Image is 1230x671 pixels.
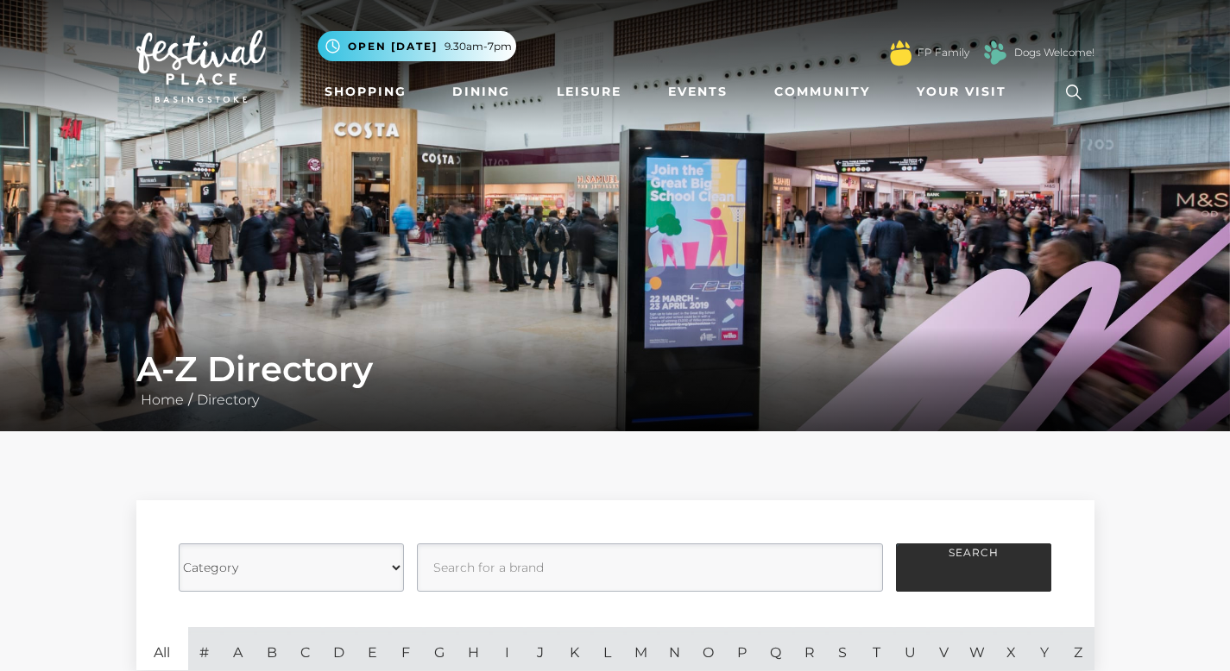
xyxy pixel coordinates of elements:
a: Y [1028,627,1062,670]
a: B [255,627,288,670]
a: Your Visit [910,76,1022,108]
a: M [624,627,658,670]
a: Community [767,76,877,108]
a: W [961,627,994,670]
button: Search [896,543,1051,592]
a: A [221,627,255,670]
a: X [994,627,1028,670]
img: Festival Place Logo [136,30,266,103]
a: Home [136,392,188,408]
a: C [288,627,322,670]
h1: A-Z Directory [136,348,1094,390]
a: # [188,627,222,670]
div: / [123,348,1107,411]
span: Open [DATE] [348,39,438,54]
a: Dining [445,76,517,108]
a: FP Family [918,45,969,60]
a: Z [1061,627,1094,670]
a: D [322,627,356,670]
a: J [524,627,558,670]
a: Events [661,76,735,108]
a: Directory [192,392,263,408]
a: Leisure [550,76,628,108]
a: L [591,627,625,670]
a: T [860,627,893,670]
a: Shopping [318,76,413,108]
a: K [558,627,591,670]
button: Open [DATE] 9.30am-7pm [318,31,516,61]
input: Search for a brand [417,543,883,592]
a: E [356,627,389,670]
a: H [457,627,490,670]
a: S [826,627,860,670]
span: Your Visit [917,83,1006,101]
a: R [792,627,826,670]
a: P [725,627,759,670]
a: G [423,627,457,670]
a: F [389,627,423,670]
a: All [136,627,188,670]
a: O [691,627,725,670]
a: N [658,627,691,670]
span: 9.30am-7pm [445,39,512,54]
a: U [893,627,927,670]
a: Dogs Welcome! [1014,45,1094,60]
a: V [927,627,961,670]
a: I [490,627,524,670]
a: Q [759,627,792,670]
